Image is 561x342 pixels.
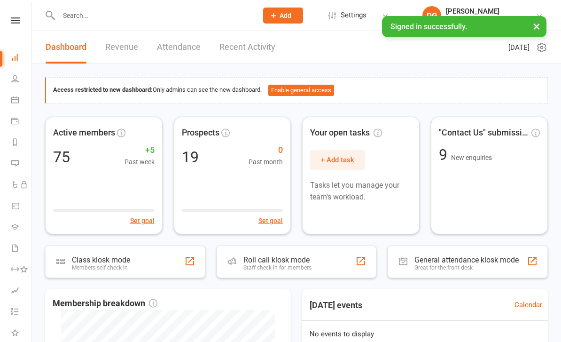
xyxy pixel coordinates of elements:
[72,264,130,271] div: Members self check-in
[53,85,540,96] div: Only admins can see the new dashboard.
[446,16,536,24] div: The Judo Way of Life Academy
[11,111,32,133] a: Payments
[53,126,115,140] span: Active members
[310,179,412,203] p: Tasks let you manage your team's workload.
[310,126,382,140] span: Your open tasks
[125,157,155,167] span: Past week
[46,31,86,64] a: Dashboard
[105,31,138,64] a: Revenue
[182,150,199,165] div: 19
[11,196,32,217] a: Product Sales
[451,154,492,161] span: New enquiries
[11,281,32,302] a: Assessments
[422,6,441,25] div: DG
[280,12,291,19] span: Add
[157,31,201,64] a: Attendance
[11,133,32,154] a: Reports
[11,69,32,90] a: People
[263,8,303,24] button: Add
[258,215,283,226] button: Set goal
[508,42,530,53] span: [DATE]
[72,255,130,264] div: Class kiosk mode
[53,86,153,93] strong: Access restricted to new dashboard:
[414,264,519,271] div: Great for the front desk
[439,126,530,140] span: "Contact Us" submissions
[528,16,545,36] button: ×
[219,31,275,64] a: Recent Activity
[243,264,312,271] div: Staff check-in for members
[341,5,366,26] span: Settings
[414,255,519,264] div: General attendance kiosk mode
[11,90,32,111] a: Calendar
[130,215,155,226] button: Set goal
[53,150,70,165] div: 75
[243,255,312,264] div: Roll call kiosk mode
[249,157,283,167] span: Past month
[446,7,536,16] div: [PERSON_NAME]
[125,143,155,157] span: +5
[11,48,32,69] a: Dashboard
[302,297,370,314] h3: [DATE] events
[390,22,467,31] span: Signed in successfully.
[310,150,365,170] button: + Add task
[268,85,334,96] button: Enable general access
[56,9,251,22] input: Search...
[514,299,542,310] a: Calendar
[53,297,157,310] span: Membership breakdown
[249,143,283,157] span: 0
[182,126,219,140] span: Prospects
[439,146,451,164] span: 9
